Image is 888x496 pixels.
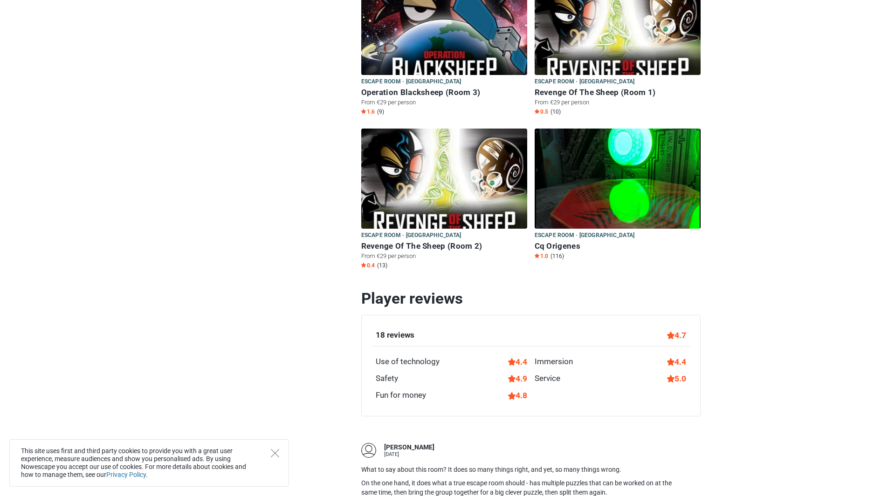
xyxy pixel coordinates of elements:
[508,373,527,385] div: 4.9
[361,77,461,87] span: Escape room · [GEOGRAPHIC_DATA]
[361,129,527,229] img: Revenge Of The Sheep (Room 2)
[508,389,527,401] div: 4.8
[376,356,440,368] div: Use of technology
[361,262,375,269] span: 0.4
[384,443,434,452] div: [PERSON_NAME]
[376,373,398,385] div: Safety
[361,108,375,116] span: 1.6
[508,356,527,368] div: 4.4
[361,252,527,260] p: From €29 per person
[376,389,426,401] div: Fun for money
[535,373,560,385] div: Service
[535,98,701,107] p: From €29 per person
[535,231,635,241] span: Escape room · [GEOGRAPHIC_DATA]
[376,329,414,341] div: 18 reviews
[9,439,289,487] div: This site uses first and third party cookies to provide you with a great user experience, measure...
[361,263,366,267] img: Star
[667,329,686,341] div: 4.7
[361,88,527,97] h6: Operation Blacksheep (Room 3)
[384,452,434,457] div: [DATE]
[361,465,682,475] p: What to say about this room? It does so many things right, and yet, so many things wrong.
[535,253,539,258] img: Star
[361,129,527,271] a: Revenge Of The Sheep (Room 2) Escape room · [GEOGRAPHIC_DATA] Revenge Of The Sheep (Room 2) From ...
[377,108,384,116] span: (9)
[361,289,701,308] h2: Player reviews
[551,108,561,116] span: (10)
[667,373,686,385] div: 5.0
[361,98,527,107] p: From €29 per person
[667,356,686,368] div: 4.4
[535,88,701,97] h6: Revenge Of The Sheep (Room 1)
[361,231,461,241] span: Escape room · [GEOGRAPHIC_DATA]
[535,129,701,229] img: Cq Origenes
[377,262,387,269] span: (13)
[535,252,548,260] span: 1.0
[271,449,279,457] button: Close
[361,109,366,114] img: Star
[535,77,635,87] span: Escape room · [GEOGRAPHIC_DATA]
[551,252,564,260] span: (116)
[535,241,701,251] h6: Cq Origenes
[361,241,527,251] h6: Revenge Of The Sheep (Room 2)
[535,109,539,114] img: Star
[535,129,701,262] a: Cq Origenes Escape room · [GEOGRAPHIC_DATA] Cq Origenes Star1.0 (116)
[535,356,573,368] div: Immersion
[106,471,146,478] a: Privacy Policy
[535,108,548,116] span: 0.5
